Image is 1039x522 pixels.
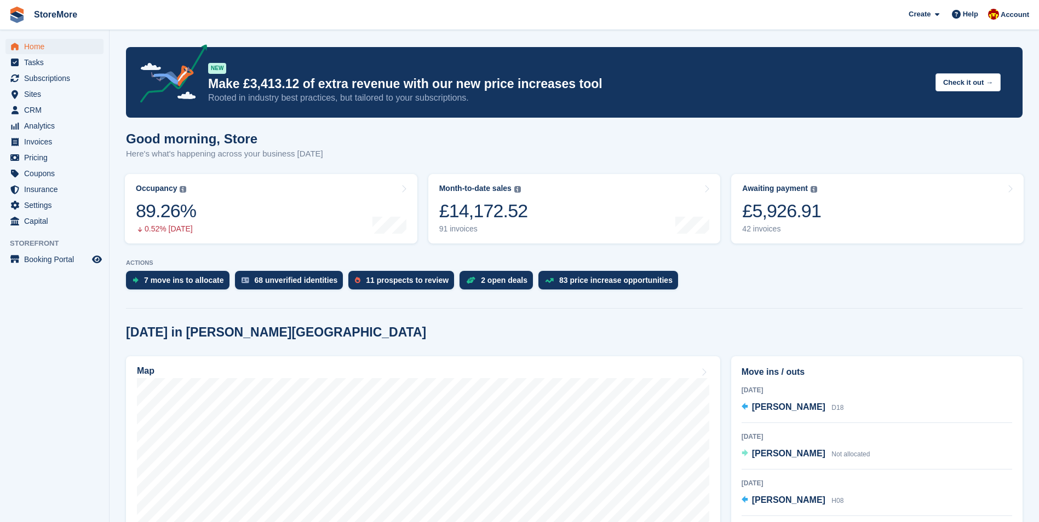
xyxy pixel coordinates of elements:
a: menu [5,198,104,213]
div: [DATE] [742,432,1012,442]
h2: Move ins / outs [742,366,1012,379]
a: [PERSON_NAME] D18 [742,401,844,415]
div: 7 move ins to allocate [144,276,224,285]
a: [PERSON_NAME] Not allocated [742,447,870,461]
a: Awaiting payment £5,926.91 42 invoices [731,174,1024,243]
span: Home [24,39,90,54]
span: Booking Portal [24,252,90,267]
span: [PERSON_NAME] [752,495,825,504]
span: D18 [831,404,843,411]
div: 2 open deals [481,276,527,285]
div: 0.52% [DATE] [136,224,196,234]
p: Here's what's happening across your business [DATE] [126,148,323,160]
span: Create [909,9,931,20]
div: [DATE] [742,385,1012,395]
img: icon-info-grey-7440780725fd019a000dd9b08b2336e03edf1995a4989e88bcd33f0948082b44.svg [514,186,521,193]
a: Preview store [90,253,104,266]
a: 68 unverified identities [235,271,349,295]
a: menu [5,252,104,267]
img: Store More Team [988,9,999,20]
p: Rooted in industry best practices, but tailored to your subscriptions. [208,92,927,104]
span: Tasks [24,55,90,70]
img: price_increase_opportunities-93ffe204e8149a01c8c9dc8f82e8f89637d9d84a8eef4429ea346261dce0b2c0.svg [545,278,554,283]
div: Occupancy [136,184,177,193]
div: 91 invoices [439,224,528,234]
a: menu [5,118,104,134]
div: Awaiting payment [742,184,808,193]
span: Help [963,9,978,20]
img: verify_identity-adf6edd0f0f0b5bbfe63781bf79b02c33cf7c696d77639b501bdc392416b5a36.svg [242,277,249,283]
h2: [DATE] in [PERSON_NAME][GEOGRAPHIC_DATA] [126,325,426,340]
a: menu [5,213,104,229]
a: menu [5,86,104,102]
a: menu [5,182,104,197]
span: Analytics [24,118,90,134]
div: NEW [208,63,226,74]
span: Capital [24,213,90,229]
span: CRM [24,102,90,118]
img: icon-info-grey-7440780725fd019a000dd9b08b2336e03edf1995a4989e88bcd33f0948082b44.svg [811,186,817,193]
a: 7 move ins to allocate [126,271,235,295]
p: Make £3,413.12 of extra revenue with our new price increases tool [208,76,927,92]
a: menu [5,150,104,165]
h1: Good morning, Store [126,131,323,146]
a: 83 price increase opportunities [538,271,684,295]
img: prospect-51fa495bee0391a8d652442698ab0144808aea92771e9ea1ae160a38d050c398.svg [355,277,360,283]
a: [PERSON_NAME] H08 [742,494,844,508]
span: Subscriptions [24,71,90,86]
img: deal-1b604bf984904fb50ccaf53a9ad4b4a5d6e5aea283cecdc64d6e3604feb123c2.svg [466,276,475,284]
a: menu [5,55,104,70]
button: Check it out → [935,73,1001,91]
span: [PERSON_NAME] [752,402,825,411]
a: menu [5,134,104,149]
a: menu [5,166,104,181]
a: 2 open deals [460,271,538,295]
span: Account [1001,9,1029,20]
span: Sites [24,86,90,102]
a: menu [5,71,104,86]
span: Storefront [10,238,109,249]
img: price-adjustments-announcement-icon-8257ccfd72463d97f412b2fc003d46551f7dbcb40ab6d574587a9cd5c0d94... [131,44,208,107]
div: £5,926.91 [742,200,821,222]
h2: Map [137,366,154,376]
div: 42 invoices [742,224,821,234]
span: H08 [831,497,843,504]
img: stora-icon-8386f47178a22dfd0bd8f6a31ec36ba5ce8667c1dd55bd0f319d3a0aa187defe.svg [9,7,25,23]
a: 11 prospects to review [348,271,460,295]
div: 11 prospects to review [366,276,449,285]
span: Coupons [24,166,90,181]
div: 89.26% [136,200,196,222]
a: Month-to-date sales £14,172.52 91 invoices [428,174,721,243]
div: £14,172.52 [439,200,528,222]
div: 68 unverified identities [255,276,338,285]
a: menu [5,39,104,54]
span: Pricing [24,150,90,165]
span: Settings [24,198,90,213]
a: Occupancy 89.26% 0.52% [DATE] [125,174,417,243]
div: [DATE] [742,478,1012,488]
p: ACTIONS [126,259,1023,266]
span: [PERSON_NAME] [752,449,825,458]
div: Month-to-date sales [439,184,512,193]
span: Insurance [24,182,90,197]
span: Invoices [24,134,90,149]
a: StoreMore [30,5,82,24]
img: move_ins_to_allocate_icon-fdf77a2bb77ea45bf5b3d319d69a93e2d87916cf1d5bf7949dd705db3b84f3ca.svg [133,277,139,283]
img: icon-info-grey-7440780725fd019a000dd9b08b2336e03edf1995a4989e88bcd33f0948082b44.svg [180,186,186,193]
a: menu [5,102,104,118]
div: 83 price increase opportunities [559,276,673,285]
span: Not allocated [831,450,870,458]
